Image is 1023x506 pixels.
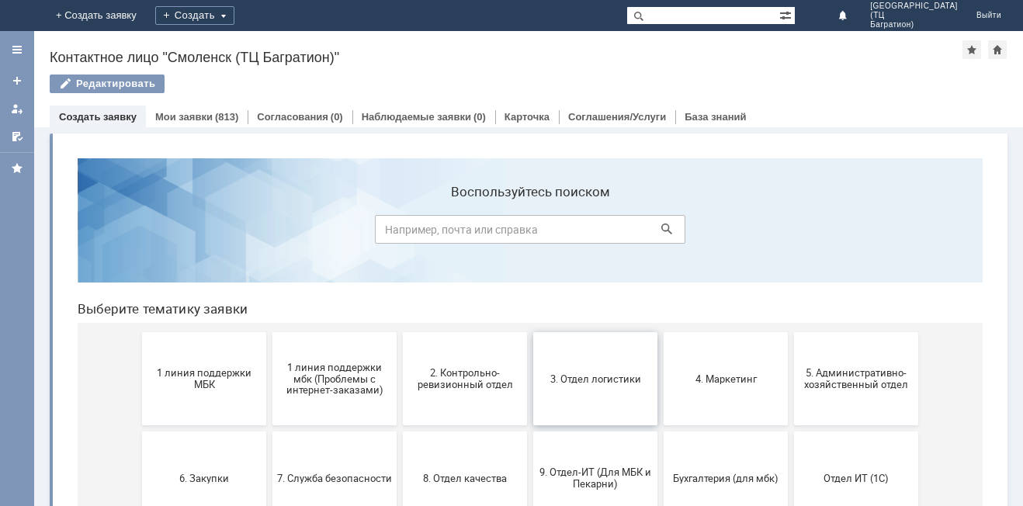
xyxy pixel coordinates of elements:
[81,221,196,244] span: 1 линия поддержки МБК
[598,186,723,279] button: 4. Маркетинг
[870,20,958,29] span: Багратион)
[870,11,958,20] span: (ТЦ
[733,326,848,338] span: Отдел ИТ (1С)
[5,96,29,121] a: Мои заявки
[212,215,327,250] span: 1 линия поддержки мбк (Проблемы с интернет-заказами)
[729,286,853,379] button: Отдел ИТ (1С)
[50,50,962,65] div: Контактное лицо "Смоленск (ТЦ Багратион)"
[962,40,981,59] div: Добавить в избранное
[77,186,201,279] button: 1 линия поддержки МБК
[81,326,196,338] span: 6. Закупки
[310,38,620,54] label: Воспользуйтесь поиском
[603,420,718,443] span: Это соглашение не активно!
[468,385,592,478] button: Франчайзинг
[473,321,588,344] span: 9. Отдел-ИТ (Для МБК и Пекарни)
[779,7,795,22] span: Расширенный поиск
[568,111,666,123] a: Соглашения/Услуги
[598,385,723,478] button: Это соглашение не активно!
[473,425,588,437] span: Франчайзинг
[12,155,917,171] header: Выберите тематику заявки
[988,40,1007,59] div: Сделать домашней страницей
[155,6,234,25] div: Создать
[505,111,550,123] a: Карточка
[212,326,327,338] span: 7. Служба безопасности
[155,111,213,123] a: Мои заявки
[5,68,29,93] a: Создать заявку
[212,425,327,437] span: Отдел-ИТ (Офис)
[603,326,718,338] span: Бухгалтерия (для мбк)
[729,385,853,478] button: [PERSON_NAME]. Услуги ИТ для МБК (оформляет L1)
[598,286,723,379] button: Бухгалтерия (для мбк)
[81,420,196,443] span: Отдел-ИТ (Битрикс24 и CRM)
[338,286,462,379] button: 8. Отдел качества
[733,221,848,244] span: 5. Административно-хозяйственный отдел
[468,186,592,279] button: 3. Отдел логистики
[685,111,746,123] a: База знаний
[207,286,331,379] button: 7. Служба безопасности
[77,286,201,379] button: 6. Закупки
[870,2,958,11] span: [GEOGRAPHIC_DATA]
[733,414,848,449] span: [PERSON_NAME]. Услуги ИТ для МБК (оформляет L1)
[338,385,462,478] button: Финансовый отдел
[342,221,457,244] span: 2. Контрольно-ревизионный отдел
[342,326,457,338] span: 8. Отдел качества
[473,111,486,123] div: (0)
[338,186,462,279] button: 2. Контрольно-ревизионный отдел
[310,69,620,98] input: Например, почта или справка
[5,124,29,149] a: Мои согласования
[207,385,331,478] button: Отдел-ИТ (Офис)
[77,385,201,478] button: Отдел-ИТ (Битрикс24 и CRM)
[729,186,853,279] button: 5. Административно-хозяйственный отдел
[342,425,457,437] span: Финансовый отдел
[215,111,238,123] div: (813)
[473,227,588,238] span: 3. Отдел логистики
[603,227,718,238] span: 4. Маркетинг
[207,186,331,279] button: 1 линия поддержки мбк (Проблемы с интернет-заказами)
[468,286,592,379] button: 9. Отдел-ИТ (Для МБК и Пекарни)
[331,111,343,123] div: (0)
[362,111,471,123] a: Наблюдаемые заявки
[257,111,328,123] a: Согласования
[59,111,137,123] a: Создать заявку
